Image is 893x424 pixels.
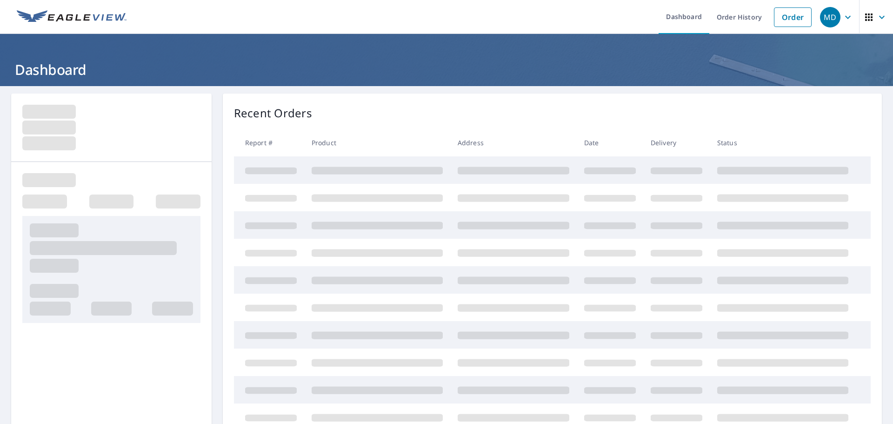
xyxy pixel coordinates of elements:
[304,129,450,156] th: Product
[774,7,812,27] a: Order
[710,129,856,156] th: Status
[450,129,577,156] th: Address
[820,7,840,27] div: MD
[234,129,304,156] th: Report #
[11,60,882,79] h1: Dashboard
[17,10,127,24] img: EV Logo
[577,129,643,156] th: Date
[643,129,710,156] th: Delivery
[234,105,312,121] p: Recent Orders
